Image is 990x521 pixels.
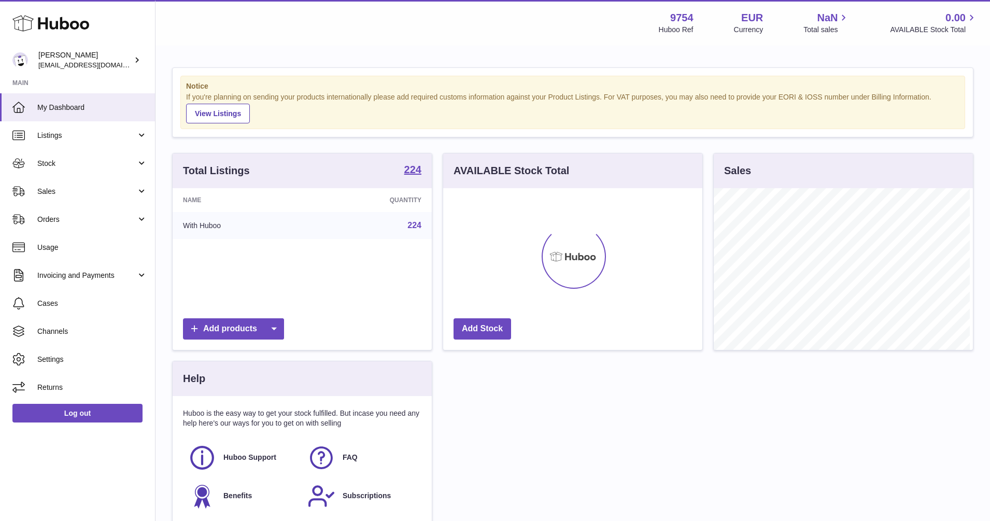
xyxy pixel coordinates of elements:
[343,453,358,462] span: FAQ
[890,25,978,35] span: AVAILABLE Stock Total
[309,188,432,212] th: Quantity
[307,482,416,510] a: Subscriptions
[183,164,250,178] h3: Total Listings
[173,212,309,239] td: With Huboo
[223,453,276,462] span: Huboo Support
[173,188,309,212] th: Name
[817,11,838,25] span: NaN
[407,221,421,230] a: 224
[37,243,147,252] span: Usage
[741,11,763,25] strong: EUR
[37,299,147,308] span: Cases
[183,318,284,340] a: Add products
[37,355,147,364] span: Settings
[454,318,511,340] a: Add Stock
[186,104,250,123] a: View Listings
[37,187,136,196] span: Sales
[188,482,297,510] a: Benefits
[38,61,152,69] span: [EMAIL_ADDRESS][DOMAIN_NAME]
[186,81,959,91] strong: Notice
[186,92,959,123] div: If you're planning on sending your products internationally please add required customs informati...
[37,159,136,168] span: Stock
[37,327,147,336] span: Channels
[803,25,850,35] span: Total sales
[37,131,136,140] span: Listings
[37,383,147,392] span: Returns
[37,215,136,224] span: Orders
[38,50,132,70] div: [PERSON_NAME]
[945,11,966,25] span: 0.00
[12,52,28,68] img: info@fieldsluxury.london
[404,164,421,175] strong: 224
[734,25,763,35] div: Currency
[724,164,751,178] h3: Sales
[404,164,421,177] a: 224
[343,491,391,501] span: Subscriptions
[12,404,143,423] a: Log out
[183,372,205,386] h3: Help
[183,409,421,428] p: Huboo is the easy way to get your stock fulfilled. But incase you need any help here's our ways f...
[37,103,147,112] span: My Dashboard
[188,444,297,472] a: Huboo Support
[803,11,850,35] a: NaN Total sales
[659,25,694,35] div: Huboo Ref
[454,164,569,178] h3: AVAILABLE Stock Total
[670,11,694,25] strong: 9754
[890,11,978,35] a: 0.00 AVAILABLE Stock Total
[37,271,136,280] span: Invoicing and Payments
[307,444,416,472] a: FAQ
[223,491,252,501] span: Benefits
